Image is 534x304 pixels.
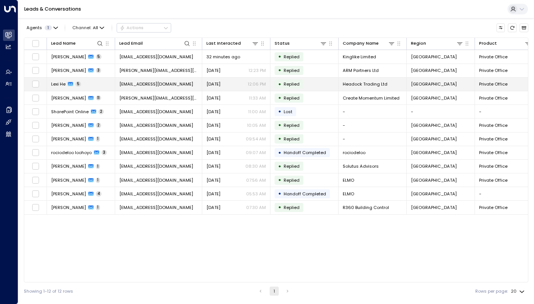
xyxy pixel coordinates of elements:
div: Showing 1-12 of 12 rows [24,288,73,295]
div: • [278,161,281,171]
span: Yesterday [206,122,220,128]
div: Company Name [343,40,379,47]
span: London [411,67,457,73]
div: Company Name [343,40,395,47]
span: Alexander Mignone [51,67,86,73]
span: Agents [27,26,42,30]
span: Replied [284,67,300,73]
button: Channel:All [70,23,107,32]
div: • [278,175,281,185]
span: Replied [284,163,300,169]
div: Status [275,40,290,47]
span: Refresh [508,23,517,32]
span: amelia.coll@create-momentum.co.uk [119,95,198,101]
span: London [411,163,457,169]
span: Headock Trading Ltd [343,81,387,87]
span: Toggle select row [32,94,39,102]
div: Product [479,40,531,47]
span: Replied [284,204,300,210]
span: Yesterday [206,67,220,73]
td: - [339,105,407,118]
span: thana@kinglikeconcierge.com [119,54,193,60]
span: London [411,204,457,210]
span: Toggle select all [32,40,39,47]
div: • [278,202,281,212]
span: xxhelexi@gmail.com [119,81,193,87]
p: 11:00 AM [248,109,266,115]
span: aohorne9@gmail.com [119,122,193,128]
p: 12:23 PM [248,67,266,73]
span: Private Office [479,204,507,210]
span: Create Momentum Limited [343,95,400,101]
div: Region [411,40,426,47]
button: Actions [117,23,171,32]
span: London [411,136,457,142]
span: London [411,122,457,128]
div: 20 [511,287,526,296]
span: ELMO [343,191,354,197]
div: • [278,148,281,158]
span: 3 [96,68,101,73]
div: • [278,134,281,144]
p: 11:33 AM [249,95,266,101]
div: Lead Name [51,40,76,47]
span: 4 [96,191,101,196]
span: emma.chandler95@outlook.com [119,191,193,197]
span: Handoff Completed [284,191,326,197]
span: Toggle select row [32,53,39,61]
span: Toggle select row [32,67,39,74]
span: 32 minutes ago [206,54,240,60]
span: Replied [284,54,300,60]
span: Athanasios Mougios [51,54,86,60]
span: All [93,25,98,30]
span: Private Office [479,122,507,128]
div: Lead Email [119,40,143,47]
span: Private Office [479,150,507,156]
span: London [411,191,457,197]
p: 08:30 AM [245,163,266,169]
span: Toggle select row [32,135,39,143]
div: • [278,189,281,199]
span: Lost [284,109,292,115]
span: Private Office [479,95,507,101]
span: martinsmith@r360group.com [119,204,193,210]
button: Archived Leads [520,23,528,32]
span: Yesterday [206,191,220,197]
span: 3 [101,150,107,155]
span: 1 [96,136,100,142]
div: Product [479,40,497,47]
div: • [278,65,281,75]
td: - [407,105,475,118]
div: • [278,51,281,62]
span: rociodelhfer@gmail.com [119,150,193,156]
span: SharePoint Online [51,109,89,115]
span: Yesterday [206,81,220,87]
div: Lead Email [119,40,190,47]
button: Agents1 [24,23,60,32]
span: 1 [45,25,52,30]
span: emma.chandler95@outlook.com [119,177,193,183]
span: Solutus Advisors [343,163,379,169]
span: Lexi He [51,81,66,87]
span: 2 [98,109,104,114]
span: Toggle select row [32,176,39,184]
span: Replied [284,177,300,183]
span: 1 [96,178,100,183]
p: 07:56 AM [246,177,266,183]
span: alexander.mignone@gmail.com [119,67,198,73]
div: • [278,120,281,130]
span: Private Office [479,81,507,87]
span: Toggle select row [32,149,39,156]
span: ELMO [343,177,354,183]
span: Private Office [479,177,507,183]
span: Channel: [70,23,107,32]
span: rociodeloo loohoyo [51,150,92,156]
span: 5 [96,54,101,59]
span: R360 Building Control [343,204,389,210]
span: Toggle select row [32,204,39,211]
span: London [411,54,457,60]
span: Yesterday [206,95,220,101]
a: Leads & Conversations [24,6,81,12]
div: Region [411,40,463,47]
button: Customize [497,23,505,32]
